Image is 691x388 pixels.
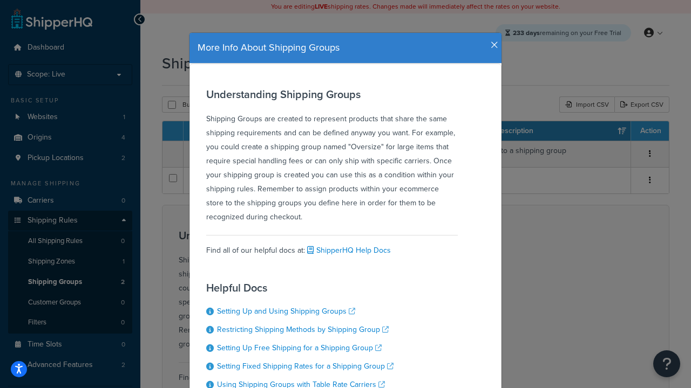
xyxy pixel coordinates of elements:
[198,41,493,55] h4: More Info About Shipping Groups
[305,245,391,256] a: ShipperHQ Help Docs
[206,88,458,100] h3: Understanding Shipping Groups
[217,361,394,372] a: Setting Fixed Shipping Rates for a Shipping Group
[217,324,389,335] a: Restricting Shipping Methods by Shipping Group
[206,235,458,258] div: Find all of our helpful docs at:
[217,342,382,354] a: Setting Up Free Shipping for a Shipping Group
[206,282,452,294] h3: Helpful Docs
[217,306,355,317] a: Setting Up and Using Shipping Groups
[206,88,458,224] div: Shipping Groups are created to represent products that share the same shipping requirements and c...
